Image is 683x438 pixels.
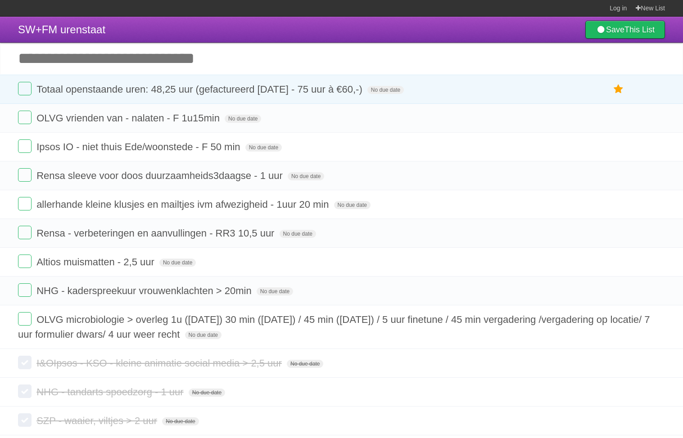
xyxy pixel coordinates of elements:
span: No due date [334,201,371,209]
span: No due date [189,389,225,397]
span: NHG - tandarts spoedzorg - 1 uur [36,386,185,398]
b: This List [624,25,655,34]
span: No due date [159,259,196,267]
label: Done [18,356,32,369]
a: SaveThis List [585,21,665,39]
span: No due date [245,143,282,152]
label: Done [18,413,32,427]
span: No due date [225,115,261,123]
label: Star task [610,82,627,97]
span: NHG - kaderspreekuur vrouwenklachten > 20min [36,285,254,296]
label: Done [18,283,32,297]
label: Done [18,111,32,124]
span: I&OIpsos - KSO - kleine animatie social media > 2,5 uur [36,358,284,369]
label: Done [18,384,32,398]
span: Rensa sleeve voor doos duurzaamheids3daagse - 1 uur [36,170,285,181]
span: No due date [162,417,199,425]
span: SZP - waaier, viltjes > 2 uur [36,415,159,426]
span: OLVG microbiologie > overleg 1u ([DATE]) 30 min ([DATE]) / 45 min ([DATE]) / 5 uur finetune / 45 ... [18,314,650,340]
span: allerhande kleine klusjes en mailtjes ivm afwezigheid - 1uur 20 min [36,199,331,210]
label: Done [18,255,32,268]
span: No due date [288,172,324,180]
span: No due date [257,287,293,295]
span: No due date [280,230,316,238]
span: No due date [185,331,222,339]
span: OLVG vrienden van - nalaten - F 1u15min [36,112,222,124]
label: Done [18,197,32,210]
span: SW+FM urenstaat [18,23,105,36]
span: Altios muismatten - 2,5 uur [36,256,157,268]
span: Ipsos IO - niet thuis Ede/woonstede - F 50 min [36,141,242,152]
span: No due date [287,360,323,368]
span: Totaal openstaande uren: 48,25 uur (gefactureerd [DATE] - 75 uur à €60,-) [36,84,365,95]
label: Done [18,226,32,239]
span: Rensa - verbeteringen en aanvullingen - RR3 10,5 uur [36,228,276,239]
label: Done [18,139,32,153]
label: Done [18,82,32,95]
label: Done [18,168,32,182]
label: Done [18,312,32,326]
span: No due date [367,86,404,94]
